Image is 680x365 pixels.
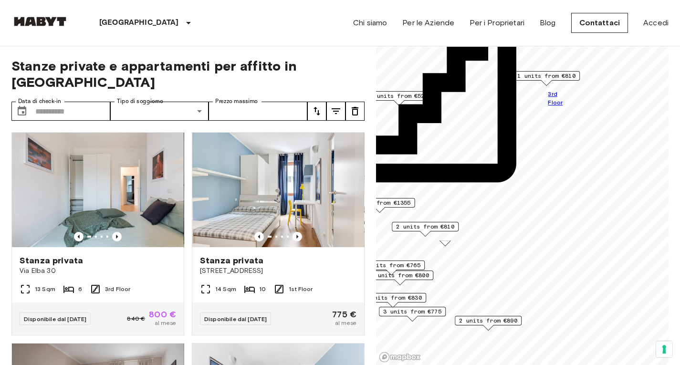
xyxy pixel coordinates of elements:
span: [STREET_ADDRESS] [200,266,356,276]
a: Accedi [643,17,669,29]
button: tune [307,102,326,121]
span: al mese [155,319,176,327]
a: Blog [540,17,556,29]
span: 840 € [127,314,145,323]
button: Previous image [74,232,84,241]
span: 10 [259,285,266,293]
a: Mapbox logo [379,352,421,363]
span: 800 € [149,310,176,319]
span: 1 units from €830 [364,293,422,302]
label: Prezzo massimo [215,97,258,105]
a: Contattaci [571,13,628,33]
label: Tipo di soggiorno [117,97,163,105]
span: 14 Sqm [215,285,236,293]
span: Disponibile dal [DATE] [24,315,86,323]
div: Map marker [379,307,446,322]
span: 2 units from €890 [459,316,517,325]
span: 775 € [332,310,356,319]
span: Stanza privata [20,255,83,266]
span: 1 units from €810 [517,72,575,80]
a: Marketing picture of unit IT-14-035-002-09HPrevious imagePrevious imageStanza privata[STREET_ADDR... [192,132,365,335]
span: al mese [335,319,356,327]
a: Per i Proprietari [470,17,524,29]
button: Previous image [112,232,122,241]
img: Marketing picture of unit IT-14-035-002-09H [192,133,364,247]
button: tune [326,102,345,121]
button: Previous image [254,232,264,241]
span: 13 Sqm [35,285,55,293]
span: 1st Floor [289,285,313,293]
a: Marketing picture of unit IT-14-085-001-01HPrevious imagePrevious imageStanza privataVia Elba 301... [11,132,184,335]
img: Marketing picture of unit IT-14-085-001-01H [12,133,184,247]
span: 3rd Floor [548,90,571,107]
button: tune [345,102,365,121]
div: Map marker [455,316,522,331]
p: €875 [320,226,571,235]
a: Per le Aziende [402,17,454,29]
span: Stanza privata [200,255,263,266]
a: Chi siamo [353,17,387,29]
span: 6 [78,285,82,293]
label: Data di check-in [18,97,61,105]
span: 1 units from €800 [371,271,429,280]
span: 3 units from €775 [383,307,441,316]
span: Stanze private e appartamenti per affitto in [GEOGRAPHIC_DATA] [11,58,365,90]
img: Habyt [11,17,69,26]
span: 2 units from €765 [362,261,420,270]
div: Map marker [366,271,433,285]
p: [GEOGRAPHIC_DATA] [99,17,179,29]
div: Map marker [359,293,426,308]
button: Previous image [293,232,302,241]
button: Choose date [12,102,31,121]
span: 3rd Floor [105,285,130,293]
span: Disponibile dal [DATE] [204,315,267,323]
button: Your consent preferences for tracking technologies [656,341,672,357]
span: Via Elba 30 [20,266,176,276]
div: Map marker [358,261,425,275]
